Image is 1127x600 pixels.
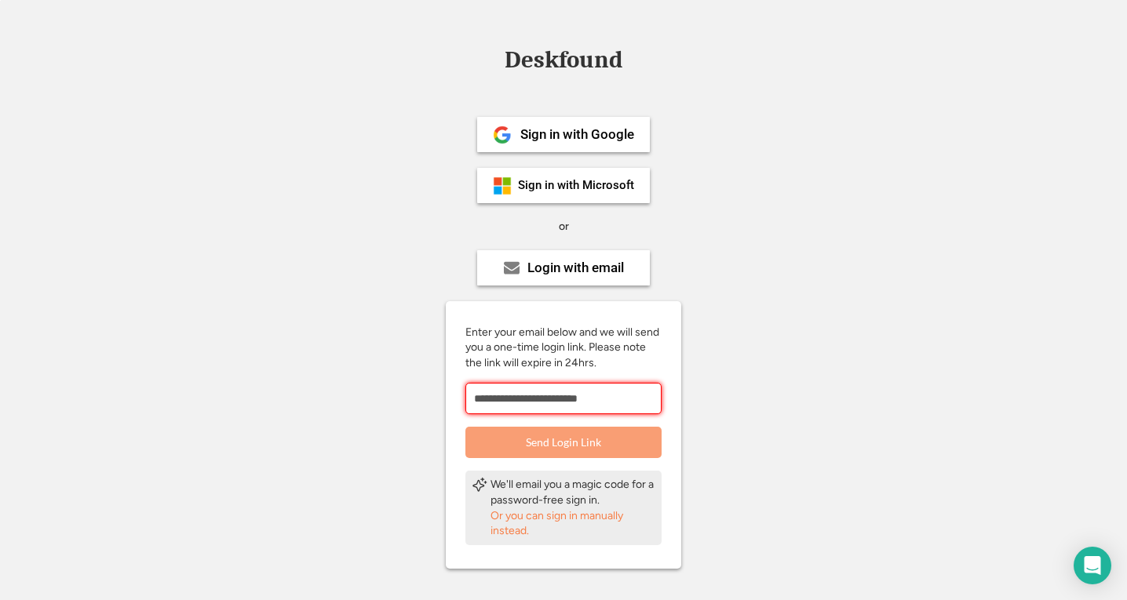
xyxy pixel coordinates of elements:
div: Sign in with Microsoft [518,180,634,191]
button: Send Login Link [465,427,662,458]
div: Enter your email below and we will send you a one-time login link. Please note the link will expi... [465,325,662,371]
div: Sign in with Google [520,128,634,141]
div: We'll email you a magic code for a password-free sign in. [491,477,655,507]
img: ms-symbollockup_mssymbol_19.png [493,176,512,195]
div: or [559,219,569,235]
div: Open Intercom Messenger [1074,547,1111,584]
img: 1024px-Google__G__Logo.svg.png [493,125,512,144]
div: Login with email [527,261,624,275]
div: Deskfound [497,48,630,72]
div: Or you can sign in manually instead. [491,508,655,539]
